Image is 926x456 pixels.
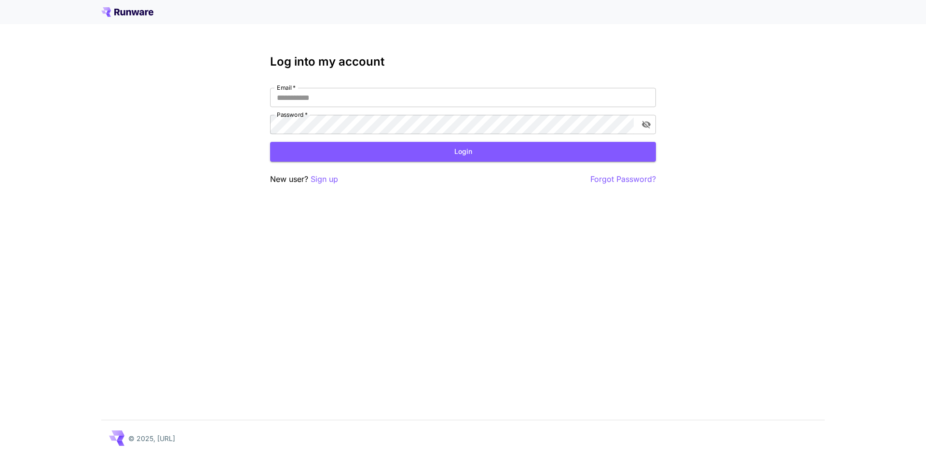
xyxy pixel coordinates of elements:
[638,116,655,133] button: toggle password visibility
[277,83,296,92] label: Email
[270,142,656,162] button: Login
[590,173,656,185] button: Forgot Password?
[270,55,656,69] h3: Log into my account
[128,433,175,443] p: © 2025, [URL]
[311,173,338,185] button: Sign up
[270,173,338,185] p: New user?
[277,111,308,119] label: Password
